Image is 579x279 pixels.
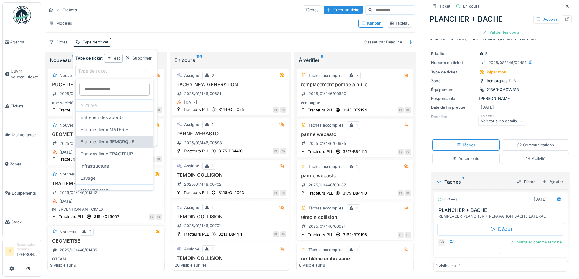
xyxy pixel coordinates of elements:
[123,54,154,62] div: Supprimer
[273,190,279,196] div: FB
[78,68,115,74] div: Type de ticket
[184,190,209,196] div: Tracteurs PLL
[184,91,221,97] div: 2025/01/446/00681
[534,196,547,202] div: [DATE]
[343,232,367,238] div: 3162-BT9196
[184,122,199,128] div: Assigné
[273,148,279,154] div: FB
[308,141,346,146] div: 2025/01/446/00685
[89,229,91,235] div: 2
[356,205,358,211] div: 1
[175,131,287,137] h3: PANNE WEBASTO
[5,247,14,256] li: JP
[308,149,333,155] div: Tracteurs PLL
[212,73,214,78] div: 2
[299,214,411,220] h3: témoin collision
[299,56,411,64] div: À vérifier
[405,190,411,196] div: FB
[60,149,73,155] div: [DATE]
[59,156,84,162] div: Tracteurs PLL
[10,161,39,167] span: Zones
[81,187,109,194] span: Machine stop
[308,164,343,169] div: Tâches accomplies
[175,255,287,261] h3: TEMOIN COLLISION
[343,190,367,196] div: 3175-BB4410
[175,82,287,87] h3: TACHY NEW GENERATION
[273,231,279,237] div: FB
[59,107,84,113] div: Tracteurs PLB
[184,182,222,187] div: 2025/01/446/00702
[280,148,286,154] div: FB
[156,156,162,162] div: FB
[12,132,39,138] span: Maintenance
[280,107,286,113] div: FB
[437,197,457,202] div: En cours
[321,56,323,64] sup: 8
[343,107,367,113] div: 3148-BT9194
[10,39,39,45] span: Agenda
[76,99,153,111] div: Aucun(e)
[405,232,411,238] div: FB
[343,149,367,155] div: 3217-BB4415
[488,60,526,66] div: 2025/08/446/02481
[60,91,96,97] div: 2025/04/446/01194
[196,56,202,64] sup: 114
[273,107,279,113] div: FB
[11,103,39,109] span: Tickets
[436,178,512,185] div: Tâches
[398,232,404,238] div: FB
[308,107,333,113] div: Tracteurs PLL
[389,20,410,26] div: Tableau
[184,205,199,210] div: Assigné
[184,107,209,112] div: Tracteurs PLL
[50,256,162,262] div: QTEAM
[431,96,477,101] div: Responsable
[462,178,464,185] sup: 1
[81,126,131,133] span: Etat des lieux MATERIEL
[356,122,358,128] div: 1
[83,39,108,45] div: Type de ticket
[174,56,287,64] div: En cours
[11,68,39,80] span: Ouvrir nouveau ticket
[452,156,479,162] div: Documents
[398,107,404,113] div: FB
[299,256,411,262] h3: problème embrayage
[102,77,154,85] div: Ajouter une condition
[463,3,480,9] div: En cours
[299,100,411,106] div: campagne
[114,55,120,61] strong: est
[184,246,199,252] div: Assigné
[308,182,346,188] div: 2025/01/446/00687
[81,138,134,145] span: Etat des lieux REMORQUE
[456,142,475,148] div: Tâches
[299,262,325,268] div: 8 visible sur 8
[439,3,450,9] div: Ticket
[308,91,346,97] div: 2025/01/446/00680
[430,14,572,25] div: PLANCHER + BACHE
[184,223,221,229] div: 2025/01/446/00701
[514,178,537,186] div: Filtrer
[184,163,199,169] div: Assigné
[398,190,404,196] div: FB
[50,181,162,186] h3: TRAITEMENT PUCE DE LIT
[324,6,363,14] div: Créer un ticket
[280,190,286,196] div: FB
[17,242,39,260] li: [PERSON_NAME]
[184,140,222,146] div: 2025/01/446/00698
[437,223,564,236] div: Début
[50,206,162,212] div: INTERVENTION ANTICIMEX
[60,229,76,235] div: Nouveau
[81,163,109,169] span: Infrastructure
[17,242,39,252] div: Responsable technicien
[439,207,565,213] h3: PLANCHER + BACHE
[533,15,560,24] div: Actions
[50,238,162,244] h3: GEOMETRIE
[149,214,155,220] div: FB
[60,7,79,13] strong: Tickets
[60,73,76,78] div: Nouveau
[299,131,411,137] h3: panne webasto
[184,148,209,154] div: Tracteurs PLL
[356,73,359,78] div: 2
[303,5,321,14] div: Tâches
[308,232,333,238] div: Tracteurs PLL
